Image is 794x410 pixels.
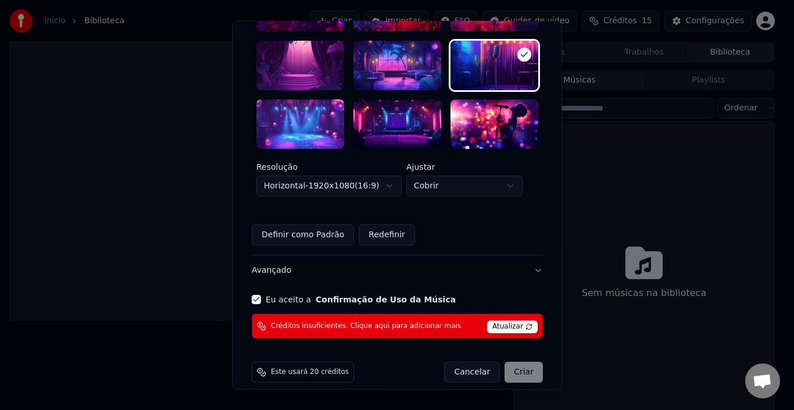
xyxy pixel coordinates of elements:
[256,163,402,171] label: Resolução
[406,163,523,171] label: Ajustar
[444,362,500,383] button: Cancelar
[271,321,461,330] span: Créditos insuficientes. Clique aqui para adicionar mais
[316,295,456,304] button: Eu aceito a
[252,224,354,245] button: Definir como Padrão
[359,224,415,245] button: Redefinir
[266,295,456,304] label: Eu aceito a
[271,368,349,377] span: Este usará 20 créditos
[252,255,543,286] button: Avançado
[487,320,538,333] span: Atualizar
